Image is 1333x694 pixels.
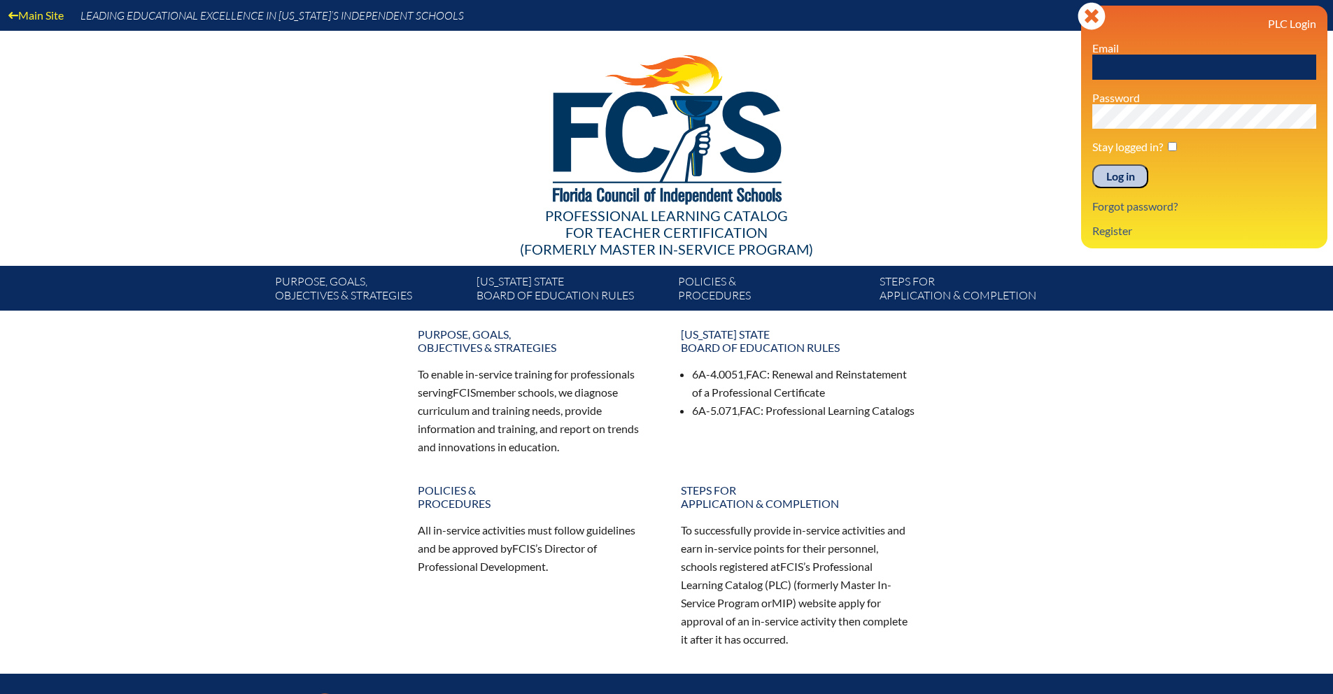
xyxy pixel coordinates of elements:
[3,6,69,24] a: Main Site
[1087,221,1138,240] a: Register
[768,578,788,591] span: PLC
[1092,164,1148,188] input: Log in
[512,541,535,555] span: FCIS
[692,402,916,420] li: 6A-5.071, : Professional Learning Catalogs
[264,207,1070,257] div: Professional Learning Catalog (formerly Master In-service Program)
[453,385,476,399] span: FCIS
[565,224,768,241] span: for Teacher Certification
[1087,197,1183,215] a: Forgot password?
[1092,140,1163,153] label: Stay logged in?
[409,478,661,516] a: Policies &Procedures
[418,521,653,576] p: All in-service activities must follow guidelines and be approved by ’s Director of Professional D...
[746,367,767,381] span: FAC
[471,271,672,311] a: [US_STATE] StateBoard of Education rules
[522,31,811,222] img: FCISlogo221.eps
[269,271,471,311] a: Purpose, goals,objectives & strategies
[672,322,924,360] a: [US_STATE] StateBoard of Education rules
[672,478,924,516] a: Steps forapplication & completion
[672,271,874,311] a: Policies &Procedures
[692,365,916,402] li: 6A-4.0051, : Renewal and Reinstatement of a Professional Certificate
[780,560,803,573] span: FCIS
[681,521,916,648] p: To successfully provide in-service activities and earn in-service points for their personnel, sch...
[409,322,661,360] a: Purpose, goals,objectives & strategies
[740,404,761,417] span: FAC
[1092,17,1316,30] h3: PLC Login
[418,365,653,455] p: To enable in-service training for professionals serving member schools, we diagnose curriculum an...
[772,596,793,609] span: MIP
[1092,91,1140,104] label: Password
[874,271,1075,311] a: Steps forapplication & completion
[1092,41,1119,55] label: Email
[1078,2,1106,30] svg: Close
